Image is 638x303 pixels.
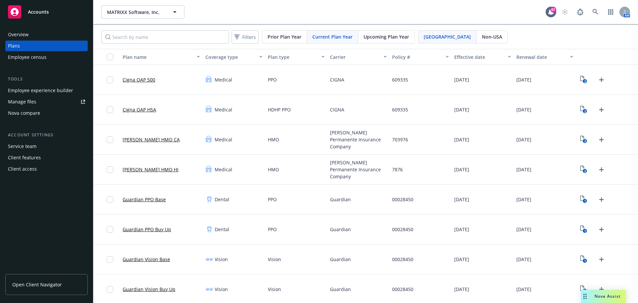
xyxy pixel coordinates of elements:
[101,5,184,19] button: MATRIXX Software, Inc.
[5,3,88,21] a: Accounts
[454,286,469,293] span: [DATE]
[584,139,586,143] text: 3
[107,286,113,293] input: Toggle Row Selected
[330,76,344,83] span: CIGNA
[596,194,607,205] a: Upload Plan Documents
[5,164,88,174] a: Client access
[596,224,607,235] a: Upload Plan Documents
[107,9,164,16] span: MATRIXX Software, Inc.
[107,106,113,113] input: Toggle Row Selected
[454,226,469,233] span: [DATE]
[516,166,531,173] span: [DATE]
[123,166,178,173] a: [PERSON_NAME] HMO HI
[389,49,452,65] button: Policy #
[514,49,576,65] button: Renewal date
[516,136,531,143] span: [DATE]
[516,226,531,233] span: [DATE]
[589,5,602,19] a: Search
[215,106,232,113] span: Medical
[574,5,587,19] a: Report a Bug
[454,76,469,83] span: [DATE]
[107,226,113,233] input: Toggle Row Selected
[107,54,113,60] input: Select all
[8,96,36,107] div: Manage files
[5,29,88,40] a: Overview
[215,196,229,203] span: Dental
[330,129,387,150] span: [PERSON_NAME] Permanente Insurance Company
[452,49,514,65] button: Effective date
[28,9,49,15] span: Accounts
[579,194,589,205] a: View Plan Documents
[584,229,586,233] text: 1
[392,226,413,233] span: 00028450
[579,164,589,175] a: View Plan Documents
[107,256,113,263] input: Toggle Row Selected
[8,52,47,63] div: Employee census
[123,136,180,143] a: [PERSON_NAME] HMO CA
[482,33,502,40] span: Non-USA
[579,224,589,235] a: View Plan Documents
[392,286,413,293] span: 00028450
[203,49,265,65] button: Coverage type
[594,293,621,299] span: Nova Assist
[268,54,317,61] div: Plan type
[123,256,170,263] a: Guardian Vision Base
[123,286,175,293] a: Guardian Vision Buy Up
[5,41,88,51] a: Plans
[8,164,37,174] div: Client access
[268,76,277,83] span: PPO
[123,196,166,203] a: Guardian PPO Base
[516,76,531,83] span: [DATE]
[268,166,279,173] span: HMO
[107,166,113,173] input: Toggle Row Selected
[330,256,351,263] span: Guardian
[584,79,586,83] text: 2
[5,96,88,107] a: Manage files
[123,76,155,83] a: Cigna OAP 500
[584,259,586,263] text: 1
[364,33,409,40] span: Upcoming Plan Year
[215,166,232,173] span: Medical
[579,104,589,115] a: View Plan Documents
[5,141,88,152] a: Service team
[8,29,29,40] div: Overview
[596,254,607,265] a: Upload Plan Documents
[516,256,531,263] span: [DATE]
[596,134,607,145] a: Upload Plan Documents
[392,136,408,143] span: 703976
[5,132,88,138] div: Account settings
[107,136,113,143] input: Toggle Row Selected
[5,152,88,163] a: Client features
[454,166,469,173] span: [DATE]
[233,32,257,42] span: Filters
[579,134,589,145] a: View Plan Documents
[215,226,229,233] span: Dental
[596,164,607,175] a: Upload Plan Documents
[312,33,353,40] span: Current Plan Year
[579,284,589,295] a: View Plan Documents
[454,196,469,203] span: [DATE]
[107,196,113,203] input: Toggle Row Selected
[265,49,327,65] button: Plan type
[330,54,379,61] div: Carrier
[107,76,113,83] input: Toggle Row Selected
[5,108,88,118] a: Nova compare
[454,136,469,143] span: [DATE]
[596,284,607,295] a: Upload Plan Documents
[516,54,566,61] div: Renewal date
[8,41,20,51] div: Plans
[330,226,351,233] span: Guardian
[242,34,256,41] span: Filters
[579,75,589,85] a: View Plan Documents
[205,54,255,61] div: Coverage type
[579,254,589,265] a: View Plan Documents
[267,33,301,40] span: Prior Plan Year
[330,106,344,113] span: CIGNA
[330,159,387,180] span: [PERSON_NAME] Permanente Insurance Company
[268,226,277,233] span: PPO
[596,104,607,115] a: Upload Plan Documents
[596,75,607,85] a: Upload Plan Documents
[392,256,413,263] span: 00028450
[8,141,37,152] div: Service team
[268,286,281,293] span: Vision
